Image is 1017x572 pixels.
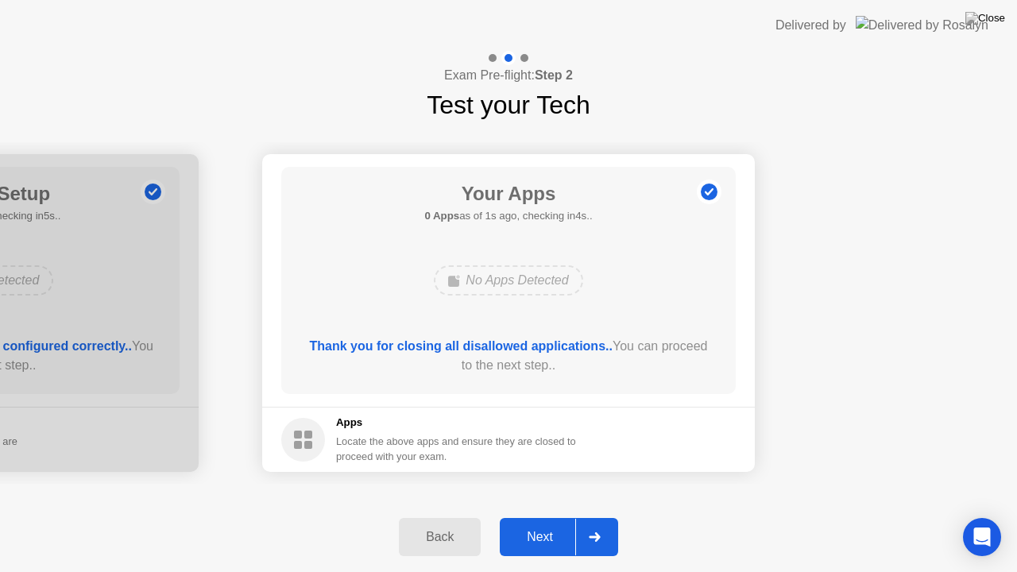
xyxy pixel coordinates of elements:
div: Delivered by [775,16,846,35]
h1: Your Apps [424,180,592,208]
h5: Apps [336,415,577,431]
h4: Exam Pre-flight: [444,66,573,85]
div: Next [505,530,575,544]
b: 0 Apps [424,210,459,222]
h5: as of 1s ago, checking in4s.. [424,208,592,224]
img: Delivered by Rosalyn [856,16,988,34]
b: Step 2 [535,68,573,82]
button: Next [500,518,618,556]
button: Back [399,518,481,556]
div: Back [404,530,476,544]
div: No Apps Detected [434,265,582,296]
h1: Test your Tech [427,86,590,124]
img: Close [965,12,1005,25]
b: Thank you for closing all disallowed applications.. [310,339,613,353]
div: You can proceed to the next step.. [304,337,713,375]
div: Open Intercom Messenger [963,518,1001,556]
div: Locate the above apps and ensure they are closed to proceed with your exam. [336,434,577,464]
